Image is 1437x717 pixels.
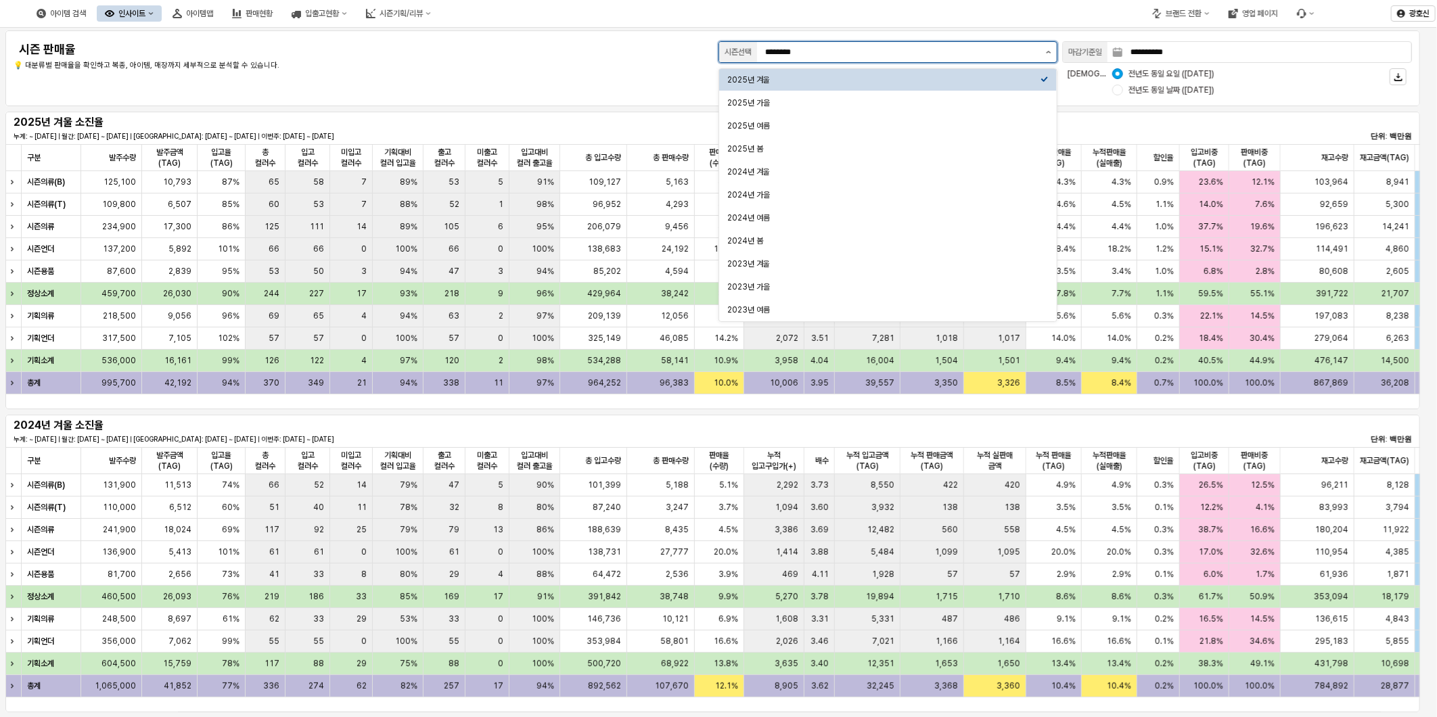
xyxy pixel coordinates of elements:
[775,355,798,366] span: 3,958
[1112,221,1131,232] span: 4.4%
[50,9,86,18] div: 아이템 검색
[104,177,136,187] span: 125,100
[727,143,1041,154] div: 2025년 봄
[1382,221,1409,232] span: 14,241
[840,450,894,471] span: 누적 입고금액(TAG)
[498,221,503,232] span: 6
[203,147,239,168] span: 입고율(TAG)
[305,9,339,18] div: 입출고현황
[1409,8,1430,19] p: 광호신
[725,45,752,59] div: 시즌선택
[27,356,54,365] strong: 기획소계
[1321,152,1348,163] span: 재고수량
[107,266,136,277] span: 87,600
[164,5,221,22] div: 아이템맵
[1068,69,1176,78] span: [DEMOGRAPHIC_DATA] 기준:
[1068,45,1102,59] div: 마감기준일
[103,310,136,321] span: 218,500
[101,377,136,388] span: 995,700
[203,450,239,471] span: 입고율(TAG)
[727,189,1041,200] div: 2024년 가을
[361,199,367,210] span: 7
[661,288,689,299] span: 38,242
[1112,355,1131,366] span: 9.4%
[1185,147,1223,168] span: 입고비중(TAG)
[537,199,554,210] span: 98%
[5,260,23,282] div: 행 확장
[1051,333,1076,344] span: 14.0%
[1056,310,1076,321] span: 5.6%
[361,177,367,187] span: 7
[1155,355,1174,366] span: 0.2%
[1250,221,1275,232] span: 19.6%
[218,333,239,344] span: 102%
[727,166,1041,177] div: 2024년 겨울
[400,310,417,321] span: 94%
[587,355,621,366] span: 534,288
[222,266,239,277] span: 95%
[585,152,621,163] span: 총 입고수량
[5,350,23,371] div: 행 확장
[1056,355,1076,366] span: 9.4%
[5,563,23,585] div: 행 확장
[537,177,554,187] span: 91%
[5,653,23,674] div: 행 확장
[27,222,54,231] strong: 시즌의류
[714,244,738,254] span: 17.4%
[1056,266,1076,277] span: 3.5%
[666,177,689,187] span: 5,163
[661,310,689,321] span: 12,056
[1242,9,1278,18] div: 영업 페이지
[662,244,689,254] span: 24,192
[1155,266,1174,277] span: 1.0%
[291,147,325,168] span: 입고 컬러수
[5,541,23,563] div: 행 확장
[380,9,423,18] div: 시즌기획/리뷰
[5,216,23,237] div: 행 확장
[1198,221,1223,232] span: 37.7%
[661,355,689,366] span: 58,141
[168,310,191,321] span: 9,056
[1250,333,1275,344] span: 30.4%
[1156,199,1174,210] span: 1.1%
[587,221,621,232] span: 206,079
[313,266,324,277] span: 50
[101,355,136,366] span: 536,000
[585,455,621,466] span: 총 입고수량
[811,333,829,344] span: 3.51
[1252,177,1275,187] span: 12.1%
[498,288,503,299] span: 9
[163,177,191,187] span: 10,793
[1087,450,1131,471] span: 누적판매율(실매출)
[727,74,1041,85] div: 2025년 겨울
[1155,221,1174,232] span: 1.0%
[269,244,279,254] span: 66
[936,333,958,344] span: 1,018
[589,177,621,187] span: 109,127
[27,267,54,276] strong: 시즌용품
[310,221,324,232] span: 111
[395,333,417,344] span: 100%
[14,116,247,129] h5: 2025년 겨울 소진율
[429,147,459,168] span: 출고 컬러수
[727,97,1041,108] div: 2025년 가을
[400,177,417,187] span: 89%
[5,496,23,518] div: 행 확장
[109,152,136,163] span: 발주수량
[1156,288,1174,299] span: 1.1%
[1315,333,1348,344] span: 279,064
[309,288,324,299] span: 227
[665,221,689,232] span: 9,456
[588,333,621,344] span: 325,149
[1235,147,1274,168] span: 판매비중(TAG)
[1199,333,1223,344] span: 18.4%
[498,177,503,187] span: 5
[1166,9,1202,18] div: 브랜드 전환
[336,147,367,168] span: 미입고 컬러수
[660,333,689,344] span: 46,085
[429,450,459,471] span: 출고 컬러수
[537,288,554,299] span: 96%
[811,355,829,366] span: 4.04
[1204,266,1223,277] span: 6.8%
[163,221,191,232] span: 17,300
